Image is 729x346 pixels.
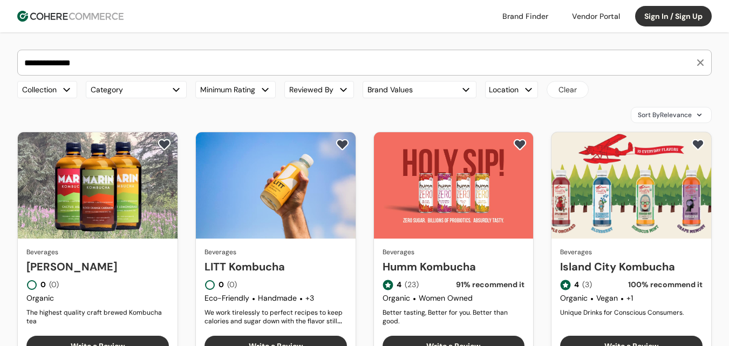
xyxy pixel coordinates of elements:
span: Sort By Relevance [638,110,692,120]
button: Clear [547,81,589,98]
button: Sign In / Sign Up [635,6,712,26]
button: add to favorite [155,137,173,153]
img: Cohere Logo [17,11,124,22]
a: LITT Kombucha [205,259,347,275]
button: add to favorite [689,137,707,153]
button: add to favorite [333,137,351,153]
button: add to favorite [511,137,529,153]
a: Island City Kombucha [560,259,703,275]
a: [PERSON_NAME] [26,259,169,275]
a: Humm Kombucha [383,259,525,275]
